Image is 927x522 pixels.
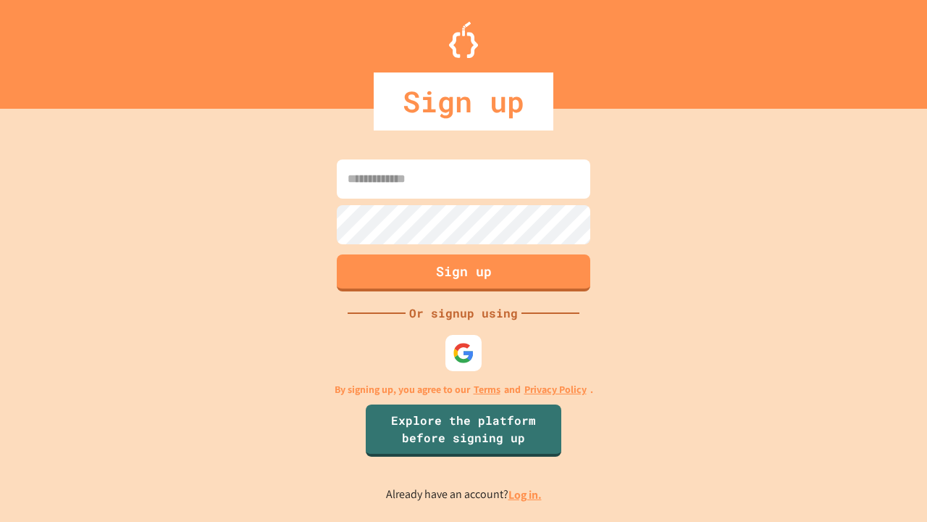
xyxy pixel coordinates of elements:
[337,254,590,291] button: Sign up
[524,382,587,397] a: Privacy Policy
[374,72,553,130] div: Sign up
[453,342,474,364] img: google-icon.svg
[406,304,521,322] div: Or signup using
[366,405,561,457] a: Explore the platform before signing up
[335,382,593,397] p: By signing up, you agree to our and .
[386,486,542,504] p: Already have an account?
[474,382,500,397] a: Terms
[449,22,478,58] img: Logo.svg
[508,487,542,502] a: Log in.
